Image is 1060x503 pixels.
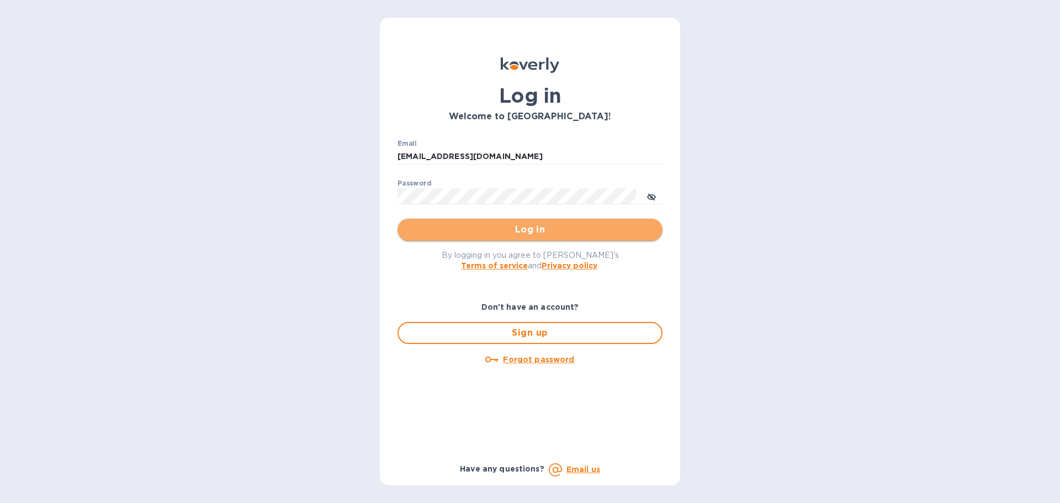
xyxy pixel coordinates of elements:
label: Password [397,180,431,187]
h3: Welcome to [GEOGRAPHIC_DATA]! [397,112,662,122]
a: Email us [566,465,600,474]
a: Terms of service [461,261,528,270]
span: Log in [406,223,654,236]
input: Enter email address [397,149,662,165]
span: By logging in you agree to [PERSON_NAME]'s and . [442,251,619,270]
b: Don't have an account? [481,303,579,311]
button: Sign up [397,322,662,344]
u: Forgot password [503,355,574,364]
label: Email [397,140,417,147]
button: toggle password visibility [640,185,662,207]
button: Log in [397,219,662,241]
a: Privacy policy [542,261,597,270]
b: Have any questions? [460,464,544,473]
span: Sign up [407,326,653,340]
img: Koverly [501,57,559,73]
h1: Log in [397,84,662,107]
